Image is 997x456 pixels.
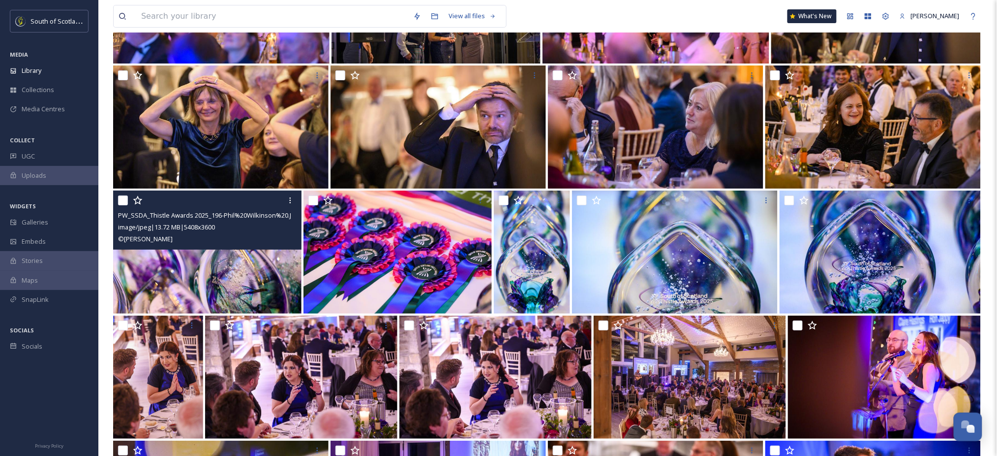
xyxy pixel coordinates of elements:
[895,6,965,26] a: [PERSON_NAME]
[548,65,763,189] img: PW_SSDA_Thistle Awards 2025_198-Phil%20Wilkinson%20.JPG
[494,191,570,314] img: PW_SSDA_Thistle Awards 2025_194-Phil%20Wilkinson%20.JPG
[22,342,42,351] span: Socials
[10,202,36,210] span: WIDGETS
[954,413,982,441] button: Open Chat
[35,443,63,449] span: Privacy Policy
[10,136,35,144] span: COLLECT
[205,316,397,439] img: PW_SSDA_Thistle Awards 2025_189-Phil%20Wilkinson%20.JPG
[22,276,38,285] span: Maps
[22,237,46,246] span: Embeds
[35,439,63,451] a: Privacy Policy
[30,16,143,26] span: South of Scotland Destination Alliance
[399,316,592,439] img: PW_SSDA_Thistle Awards 2025_190-Phil%20Wilkinson%20.JPG
[118,223,215,231] span: image/jpeg | 13.72 MB | 5408 x 3600
[118,210,300,220] span: PW_SSDA_Thistle Awards 2025_196-Phil%20Wilkinson%20.JPG
[22,152,35,161] span: UGC
[22,66,41,75] span: Library
[16,16,26,26] img: images.jpeg
[22,218,48,227] span: Galleries
[22,104,65,114] span: Media Centres
[572,191,778,314] img: PW_SSDA_Thistle Awards 2025_193-Phil%20Wilkinson%20.JPG
[10,51,28,58] span: MEDIA
[118,234,173,243] span: © [PERSON_NAME]
[765,65,981,189] img: PW_SSDA_Thistle Awards 2025_197-Phil%20Wilkinson%20.JPG
[22,171,46,180] span: Uploads
[113,191,302,314] img: PW_SSDA_Thistle Awards 2025_196-Phil%20Wilkinson%20.JPG
[10,326,34,334] span: SOCIALS
[22,295,49,304] span: SnapLink
[444,6,501,26] a: View all files
[787,9,837,23] a: What's New
[911,11,960,20] span: [PERSON_NAME]
[780,191,980,314] img: PW_SSDA_Thistle Awards 2025_192-Phil%20Wilkinson%20.JPG
[788,316,980,439] img: PW_SSDA_Thistle Awards 2025_187-Phil%20Wilkinson%20.JPG
[136,5,408,27] input: Search your library
[22,256,43,265] span: Stories
[303,191,492,314] img: PW_SSDA_Thistle Awards 2025_195-Phil%20Wilkinson%20.JPG
[22,85,54,95] span: Collections
[113,65,329,189] img: PW_SSDA_Thistle Awards 2025_199-Phil%20Wilkinson%20.JPG
[113,316,203,439] img: PW_SSDA_Thistle Awards 2025_191-Phil%20Wilkinson%20.JPG
[331,65,546,189] img: PW_SSDA_Thistle Awards 2025_200-Phil%20Wilkinson%20.JPG
[594,316,786,439] img: PW_SSDA_Thistle Awards 2025_188-Phil%20Wilkinson%20.JPG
